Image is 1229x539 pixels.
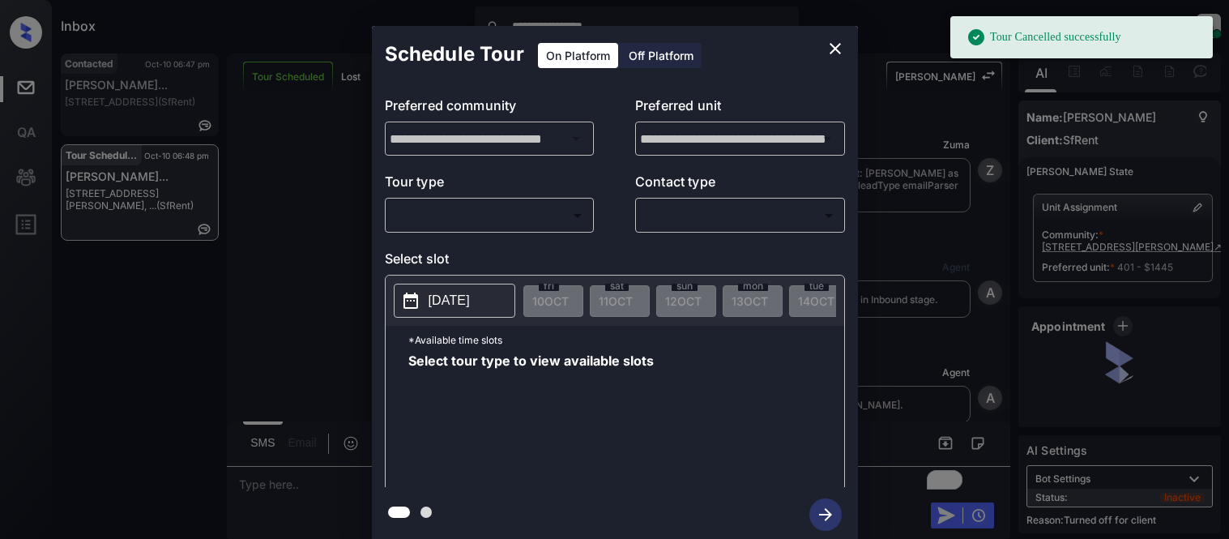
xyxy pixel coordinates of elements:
div: On Platform [538,43,618,68]
h2: Schedule Tour [372,26,537,83]
p: [DATE] [429,291,470,310]
button: [DATE] [394,284,515,318]
p: Contact type [635,172,845,198]
button: close [819,32,851,65]
p: Select slot [385,249,845,275]
p: *Available time slots [408,326,844,354]
div: Tour Cancelled successfully [967,21,1121,53]
p: Tour type [385,172,595,198]
span: Select tour type to view available slots [408,354,654,484]
p: Preferred community [385,96,595,122]
div: Off Platform [621,43,702,68]
p: Preferred unit [635,96,845,122]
